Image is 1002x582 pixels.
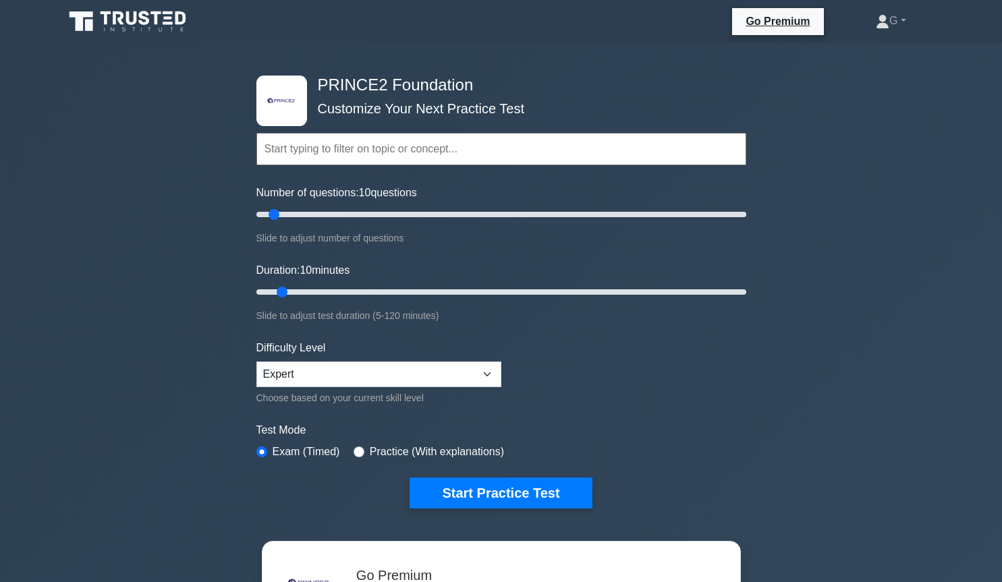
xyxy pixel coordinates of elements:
a: G [843,7,939,34]
label: Practice (With explanations) [370,444,504,460]
label: Exam (Timed) [273,444,340,460]
a: Go Premium [737,13,818,30]
label: Test Mode [256,422,746,438]
label: Difficulty Level [256,340,326,356]
div: Slide to adjust number of questions [256,230,746,246]
span: 10 [359,187,371,198]
label: Duration: minutes [256,262,350,279]
span: 10 [300,264,312,276]
div: Slide to adjust test duration (5-120 minutes) [256,308,746,324]
h4: PRINCE2 Foundation [312,76,680,95]
div: Choose based on your current skill level [256,390,501,406]
input: Start typing to filter on topic or concept... [256,133,746,165]
button: Start Practice Test [410,477,592,508]
label: Number of questions: questions [256,185,417,201]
